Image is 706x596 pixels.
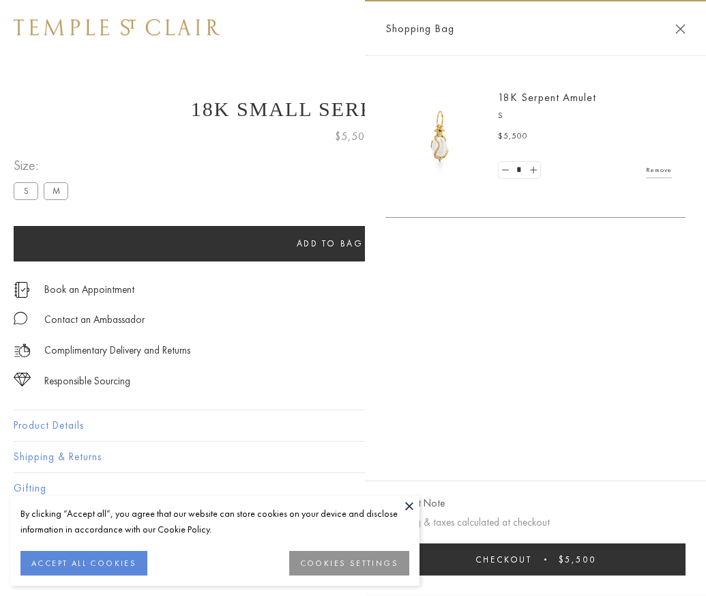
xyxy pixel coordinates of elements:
[526,162,540,179] a: Set quantity to 2
[44,311,145,328] div: Contact an Ambassador
[44,342,190,359] p: Complimentary Delivery and Returns
[475,554,532,565] span: Checkout
[14,226,646,261] button: Add to bag
[498,90,596,104] a: 18K Serpent Amulet
[385,543,686,576] button: Checkout $5,500
[14,410,692,441] button: Product Details
[44,182,68,199] label: M
[44,373,130,390] div: Responsible Sourcing
[498,109,672,123] p: S
[14,311,27,325] img: MessageIcon-01_2.svg
[675,24,686,34] button: Close Shopping Bag
[399,96,481,178] img: P51836-E11SERPPV
[14,282,30,298] img: icon_appointment.svg
[289,551,409,576] button: COOKIES SETTINGS
[14,98,692,121] h1: 18K Small Serpent Amulet
[559,554,596,565] span: $5,500
[335,128,372,145] span: $5,500
[646,162,672,178] a: Remove
[14,473,692,504] button: Gifting
[14,442,692,472] button: Shipping & Returns
[385,20,454,38] span: Shopping Bag
[14,342,31,359] img: icon_delivery.svg
[385,514,686,531] p: Shipping & taxes calculated at checkout
[20,506,409,537] div: By clicking “Accept all”, you agree that our website can store cookies on your device and disclos...
[14,154,74,177] span: Size:
[498,130,528,143] span: $5,500
[44,282,134,297] a: Book an Appointment
[385,495,445,512] button: Add Gift Note
[20,551,147,576] button: ACCEPT ALL COOKIES
[14,182,38,199] label: S
[297,238,364,249] span: Add to bag
[14,19,220,36] img: Temple St. Clair
[499,162,512,179] a: Set quantity to 0
[14,373,31,386] img: icon_sourcing.svg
